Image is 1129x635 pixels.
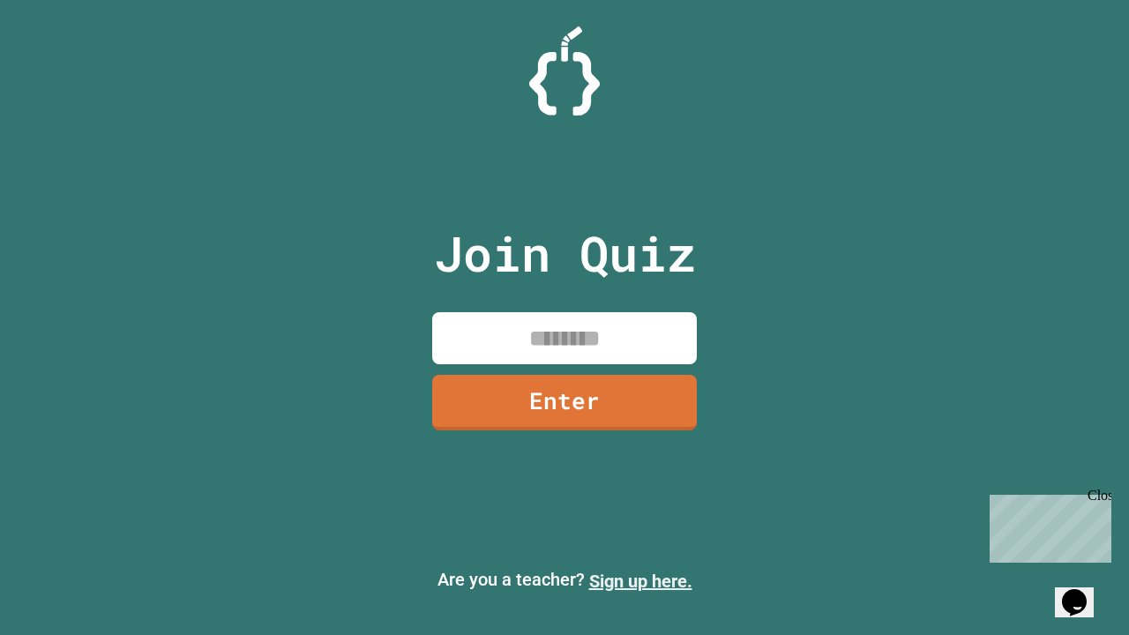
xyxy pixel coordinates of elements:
p: Join Quiz [434,217,696,290]
a: Sign up here. [589,571,692,592]
p: Are you a teacher? [14,566,1115,594]
a: Enter [432,375,697,430]
iframe: chat widget [1055,564,1111,617]
iframe: chat widget [983,488,1111,563]
div: Chat with us now!Close [7,7,122,112]
img: Logo.svg [529,26,600,116]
